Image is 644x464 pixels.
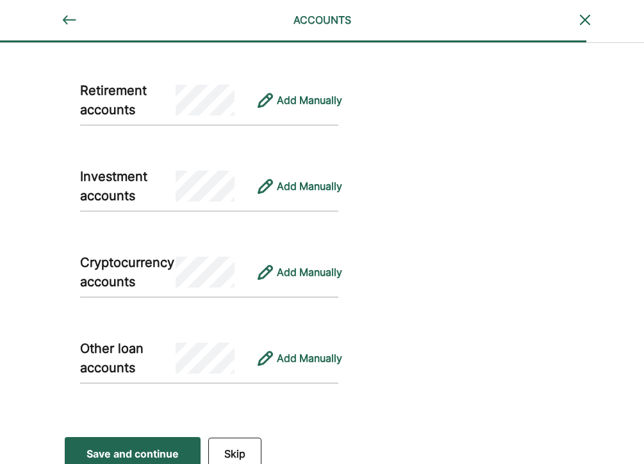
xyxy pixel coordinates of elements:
div: Save and continue [87,446,179,461]
div: ACCOUNTS [233,12,411,28]
div: Add Manually [277,92,342,108]
div: Retirement accounts [80,81,176,119]
div: Add Manually [277,350,342,366]
div: Add Manually [277,264,342,280]
div: Other loan accounts [80,339,176,377]
div: Investment accounts [80,167,176,205]
div: Cryptocurrency accounts [80,253,176,291]
div: Add Manually [277,178,342,194]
